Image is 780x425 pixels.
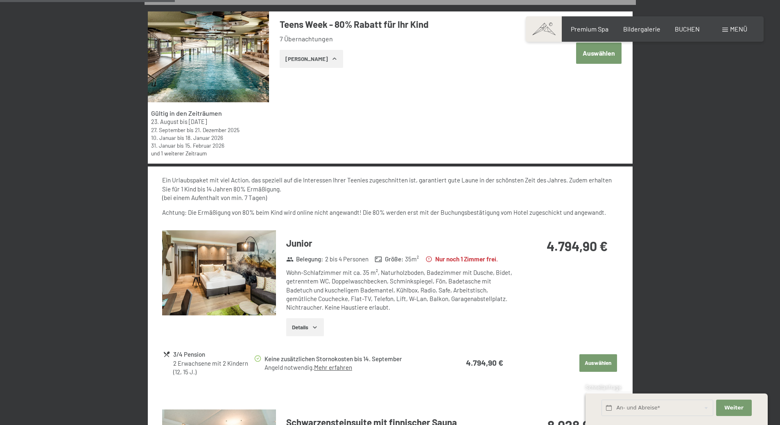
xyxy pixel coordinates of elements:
[280,34,523,43] li: 7 Übernachtungen
[325,255,369,263] span: 2 bis 4 Personen
[148,11,269,102] img: mss_renderimg.php
[286,268,515,312] div: Wohn-Schlafzimmer mit ca. 35 m², Naturholzboden, Badezimmer mit Dusche, Bidet, getrenntem WC, Dop...
[286,255,323,263] strong: Belegung :
[265,363,435,372] div: Angeld notwendig.
[185,142,224,149] time: 15.02.2026
[716,400,751,416] button: Weiter
[151,150,207,157] a: und 1 weiterer Zeitraum
[151,118,265,126] div: bis
[405,255,419,263] span: 35 m²
[162,176,618,202] p: Ein Urlaubspaket mit viel Action, das speziell auf die Interessen Ihrer Teenies zugeschnitten ist...
[173,359,253,377] div: 2 Erwachsene mit 2 Kindern (12, 15 J.)
[730,25,747,33] span: Menü
[162,230,276,316] img: mss_renderimg.php
[375,255,403,263] strong: Größe :
[151,142,176,149] time: 31.01.2026
[425,255,498,263] strong: Nur noch 1 Zimmer frei.
[151,126,265,134] div: bis
[586,384,621,391] span: Schnellanfrage
[547,238,608,254] strong: 4.794,90 €
[466,358,503,367] strong: 4.794,90 €
[571,25,608,33] a: Premium Spa
[286,237,515,250] h3: Junior
[151,134,176,141] time: 10.01.2026
[173,350,253,359] div: 3/4 Pension
[151,142,265,149] div: bis
[195,126,240,133] time: 21.12.2025
[314,364,352,371] a: Mehr erfahren
[724,404,744,412] span: Weiter
[623,25,660,33] a: Bildergalerie
[151,126,185,133] time: 27.09.2025
[189,118,207,125] time: 14.09.2025
[286,318,323,336] button: Details
[280,50,343,68] button: [PERSON_NAME]
[265,354,435,364] div: Keine zusätzlichen Stornokosten bis 14. September
[579,354,617,372] button: Auswählen
[151,109,222,117] strong: Gültig in den Zeiträumen
[185,134,223,141] time: 18.01.2026
[675,25,700,33] a: BUCHEN
[162,208,618,217] p: Achtung: Die Ermäßigung von 80% beim Kind wird online nicht angewandt! Die 80% werden erst mit de...
[576,43,622,63] button: Auswählen
[151,134,265,142] div: bis
[151,118,179,125] time: 23.08.2025
[280,18,523,31] h3: Teens Week - 80% Rabatt für Ihr Kind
